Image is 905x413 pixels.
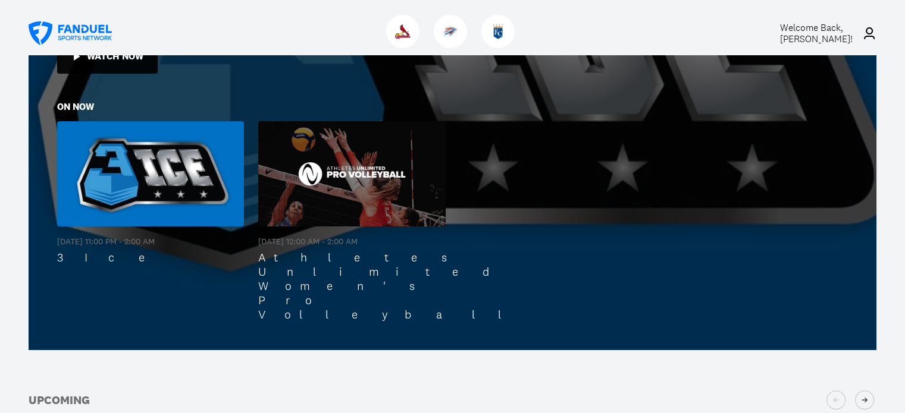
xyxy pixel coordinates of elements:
[29,394,90,406] div: Upcoming
[443,24,458,39] img: Thunder
[57,250,244,264] div: 3Ice
[57,121,244,264] a: [DATE] 11:00 PM - 2:00 AM3Ice
[386,39,424,51] a: CardinalsCardinals
[57,102,94,112] div: On Now
[87,51,143,62] div: Watch Now
[57,236,155,248] div: [DATE] 11:00 PM - 2:00 AM
[258,121,445,321] a: [DATE] 12:00 AM - 2:00 AMAthletes Unlimited Women's Pro Volleyball
[395,24,411,39] img: Cardinals
[780,21,853,45] span: Welcome Back, [PERSON_NAME] !
[749,22,876,45] a: Welcome Back,[PERSON_NAME]!
[481,39,519,51] a: RoyalsRoyals
[29,21,112,45] a: FanDuel Sports Network
[434,39,472,51] a: ThunderThunder
[258,236,358,248] div: [DATE] 12:00 AM - 2:00 AM
[490,24,506,39] img: Royals
[57,39,158,74] button: Watch Now
[258,250,445,321] div: Athletes Unlimited Women's Pro Volleyball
